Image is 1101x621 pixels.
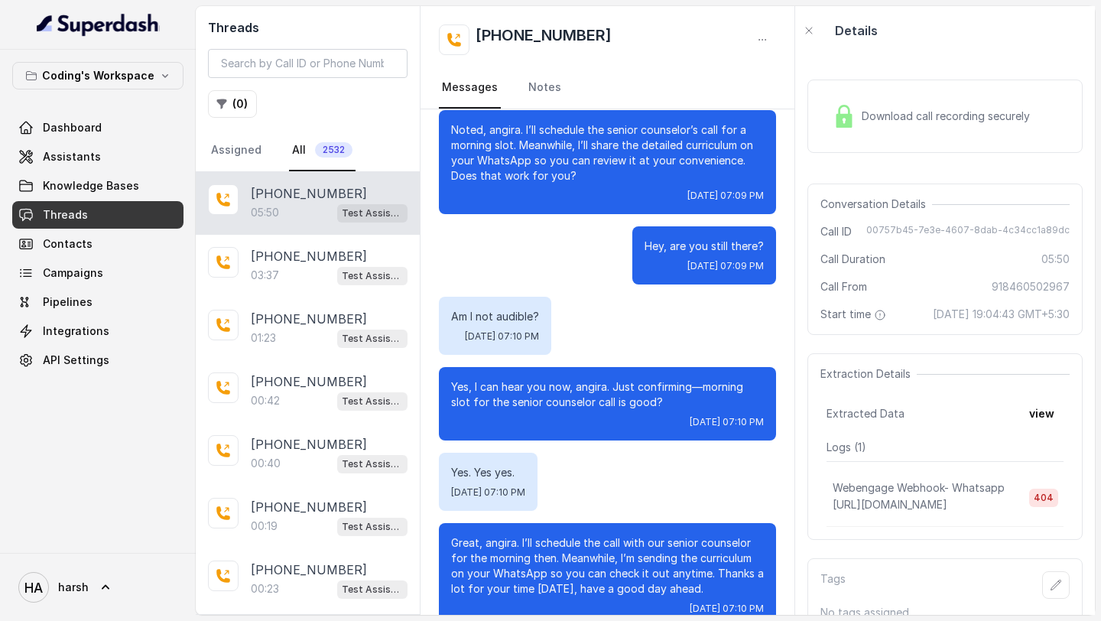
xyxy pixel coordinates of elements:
p: Test Assistant- 2 [342,331,403,346]
a: Messages [439,67,501,109]
a: All2532 [289,130,356,171]
p: Great, angira. I’ll schedule the call with our senior counselor for the morning then. Meanwhile, ... [451,535,764,597]
p: Test Assistant- 2 [342,206,403,221]
p: Am I not audible? [451,309,539,324]
span: [DATE] 07:10 PM [465,330,539,343]
p: 00:23 [251,581,279,597]
img: light.svg [37,12,160,37]
span: Integrations [43,324,109,339]
nav: Tabs [208,130,408,171]
nav: Tabs [439,67,776,109]
p: Logs ( 1 ) [827,440,1064,455]
span: [DATE] 07:10 PM [451,486,525,499]
p: 05:50 [251,205,279,220]
p: [PHONE_NUMBER] [251,184,367,203]
span: Call Duration [820,252,885,267]
span: Call From [820,279,867,294]
p: Test Assistant- 2 [342,394,403,409]
p: Test Assistant- 2 [342,457,403,472]
h2: Threads [208,18,408,37]
a: Threads [12,201,183,229]
p: [PHONE_NUMBER] [251,247,367,265]
img: Lock Icon [833,105,856,128]
p: No tags assigned [820,605,1070,620]
p: 03:37 [251,268,279,283]
h2: [PHONE_NUMBER] [476,24,612,55]
span: [DATE] 07:10 PM [690,416,764,428]
span: 2532 [315,142,352,158]
span: 404 [1029,489,1058,507]
span: Download call recording securely [862,109,1036,124]
p: Test Assistant- 2 [342,268,403,284]
p: Webengage Webhook- Whatsapp [833,480,1005,496]
a: Knowledge Bases [12,172,183,200]
p: [PHONE_NUMBER] [251,498,367,516]
p: [PHONE_NUMBER] [251,310,367,328]
button: Coding's Workspace [12,62,183,89]
span: Campaigns [43,265,103,281]
span: [URL][DOMAIN_NAME] [833,498,947,511]
p: Coding's Workspace [42,67,154,85]
p: 00:42 [251,393,280,408]
p: Test Assistant- 2 [342,519,403,535]
p: 00:40 [251,456,281,471]
button: view [1020,400,1064,428]
span: [DATE] 07:09 PM [687,260,764,272]
p: Yes, I can hear you now, angira. Just confirming—morning slot for the senior counselor call is good? [451,379,764,410]
p: [PHONE_NUMBER] [251,372,367,391]
a: Campaigns [12,259,183,287]
span: Extracted Data [827,406,905,421]
a: Integrations [12,317,183,345]
p: Hey, are you still there? [645,239,764,254]
text: HA [24,580,43,596]
span: Dashboard [43,120,102,135]
span: Start time [820,307,889,322]
p: [PHONE_NUMBER] [251,435,367,454]
button: (0) [208,90,257,118]
p: [PHONE_NUMBER] [251,561,367,579]
span: Call ID [820,224,852,239]
a: Assistants [12,143,183,171]
span: API Settings [43,353,109,368]
a: Dashboard [12,114,183,141]
p: Yes. Yes yes. [451,465,525,480]
span: 05:50 [1041,252,1070,267]
span: Conversation Details [820,197,932,212]
p: Details [835,21,878,40]
span: 918460502967 [992,279,1070,294]
span: [DATE] 07:09 PM [687,190,764,202]
a: Pipelines [12,288,183,316]
span: Contacts [43,236,93,252]
span: [DATE] 07:10 PM [690,603,764,615]
a: Notes [525,67,564,109]
input: Search by Call ID or Phone Number [208,49,408,78]
span: Pipelines [43,294,93,310]
span: harsh [58,580,89,595]
span: Assistants [43,149,101,164]
a: Contacts [12,230,183,258]
a: API Settings [12,346,183,374]
p: Test Assistant- 2 [342,582,403,597]
p: Noted, angira. I’ll schedule the senior counselor’s call for a morning slot. Meanwhile, I’ll shar... [451,122,764,184]
p: Tags [820,571,846,599]
a: harsh [12,566,183,609]
p: 00:19 [251,519,278,534]
span: Knowledge Bases [43,178,139,193]
p: 01:23 [251,330,276,346]
a: Assigned [208,130,265,171]
span: [DATE] 19:04:43 GMT+5:30 [933,307,1070,322]
span: 00757b45-7e3e-4607-8dab-4c34cc1a89dc [866,224,1070,239]
span: Threads [43,207,88,223]
span: Extraction Details [820,366,917,382]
